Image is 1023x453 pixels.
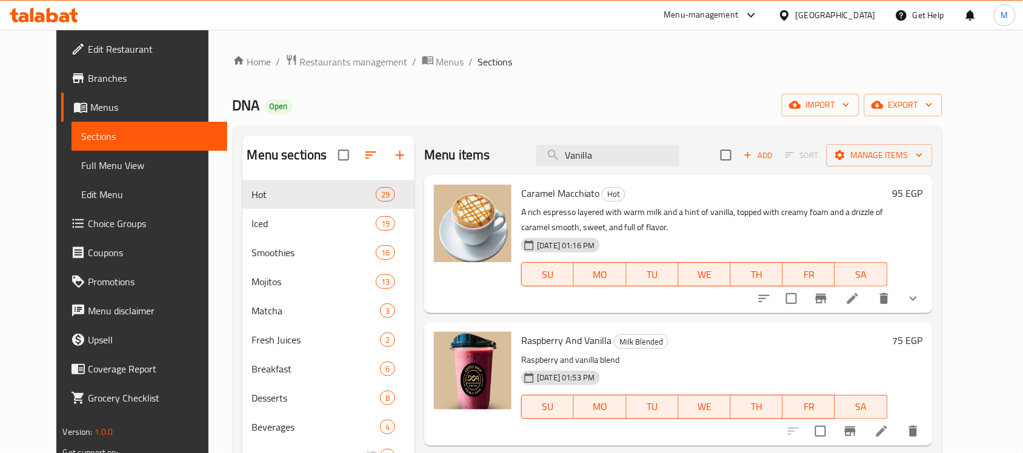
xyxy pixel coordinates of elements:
a: Edit Menu [72,180,227,209]
span: 6 [381,363,395,375]
a: Grocery Checklist [61,383,227,412]
button: SU [521,395,574,419]
span: Sort sections [356,141,385,170]
button: sort-choices [750,284,779,313]
span: Matcha [252,303,381,318]
span: Desserts [252,391,381,405]
svg: Show Choices [906,291,921,306]
span: FR [788,266,830,283]
span: Manage items [836,148,923,163]
a: Edit menu item [845,291,860,306]
div: Matcha3 [242,296,415,325]
button: import [782,94,859,116]
span: SU [527,398,569,415]
span: [DATE] 01:16 PM [532,240,599,251]
button: FR [783,395,835,419]
a: Restaurants management [285,54,408,70]
span: Edit Menu [81,187,218,202]
a: Sections [72,122,227,151]
span: Choice Groups [88,216,218,231]
span: Full Menu View [81,158,218,173]
li: / [413,55,417,69]
a: Branches [61,64,227,93]
button: Branch-specific-item [807,284,836,313]
a: Coverage Report [61,354,227,383]
div: items [380,362,395,376]
div: Desserts8 [242,383,415,412]
div: Smoothies [252,245,376,260]
button: TU [627,262,679,286]
span: WE [684,266,726,283]
span: 3 [381,305,395,317]
span: Open [265,101,293,111]
span: WE [684,398,726,415]
a: Menu disclaimer [61,296,227,325]
span: Breakfast [252,362,381,376]
button: Branch-specific-item [836,417,865,446]
span: 4 [381,422,395,433]
button: show more [899,284,928,313]
span: Version: [62,424,92,440]
button: SA [835,395,887,419]
h2: Menu items [424,146,490,164]
button: TH [731,395,783,419]
span: Select all sections [331,142,356,168]
div: items [376,187,395,202]
span: Menus [436,55,464,69]
span: MO [579,398,621,415]
button: FR [783,262,835,286]
span: Milk Blended [615,335,668,349]
span: Coupons [88,245,218,260]
div: Breakfast6 [242,354,415,383]
a: Edit Restaurant [61,35,227,64]
div: items [376,216,395,231]
button: Add section [385,141,415,170]
a: Menus [61,93,227,122]
span: Select section first [778,146,827,165]
span: 13 [376,276,395,288]
div: items [380,332,395,347]
h6: 95 EGP [893,185,923,202]
input: search [536,145,679,166]
a: Home [233,55,272,69]
span: 29 [376,189,395,200]
a: Edit menu item [875,424,889,438]
span: Edit Restaurant [88,42,218,56]
span: Add [742,148,775,162]
li: / [276,55,281,69]
button: SU [521,262,574,286]
span: Mojitos [252,274,376,289]
div: Milk Blended [614,334,668,349]
button: MO [574,262,626,286]
span: Branches [88,71,218,85]
img: Raspberry And Vanilla [434,332,511,409]
span: Menus [90,100,218,114]
div: items [376,245,395,260]
span: TU [631,398,674,415]
span: Restaurants management [300,55,408,69]
div: items [380,391,395,405]
span: Caramel Macchiato [521,184,599,202]
div: Iced19 [242,209,415,238]
button: TH [731,262,783,286]
span: TH [736,266,778,283]
div: Mojitos13 [242,267,415,296]
span: M [1001,8,1008,22]
div: Hot29 [242,180,415,209]
div: Fresh Juices2 [242,325,415,354]
span: 2 [381,334,395,346]
a: Full Menu View [72,151,227,180]
div: Smoothies16 [242,238,415,267]
button: WE [679,395,731,419]
span: Hot [252,187,376,202]
h2: Menu sections [247,146,327,164]
span: Sections [81,129,218,144]
div: Iced [252,216,376,231]
span: Menu disclaimer [88,303,218,318]
span: Select to update [779,286,804,311]
span: Beverages [252,420,381,434]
